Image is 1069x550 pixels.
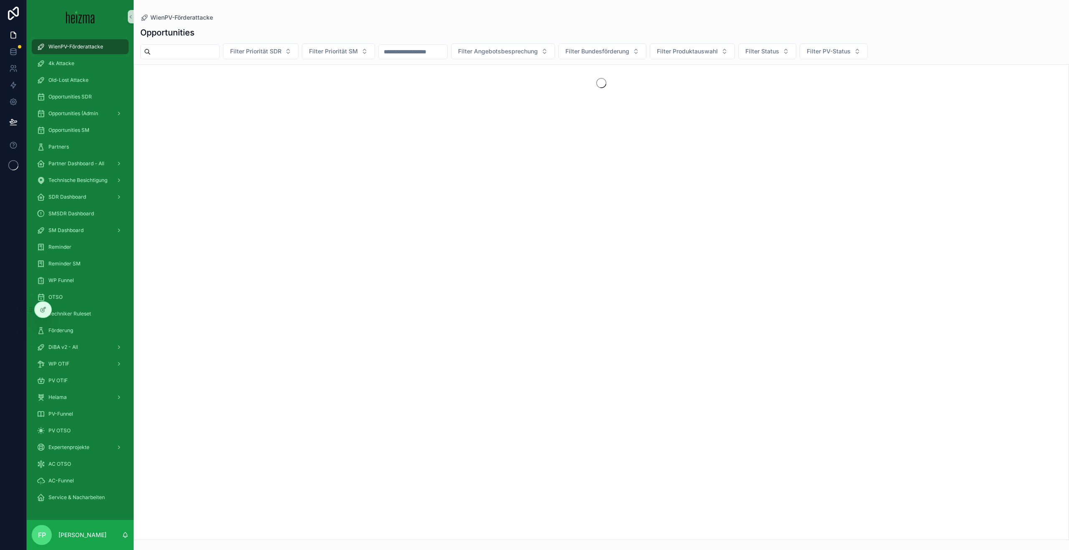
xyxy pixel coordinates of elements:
[48,494,105,501] span: Service & Nacharbeiten
[302,43,375,59] button: Select Button
[800,43,868,59] button: Select Button
[140,27,195,38] h1: Opportunities
[32,490,129,505] a: Service & Nacharbeiten
[32,240,129,255] a: Reminder
[48,377,68,384] span: PV OTIF
[32,473,129,488] a: AC-Funnel
[32,390,129,405] a: Heiama
[48,411,73,417] span: PV-Funnel
[650,43,735,59] button: Select Button
[32,290,129,305] a: OTSO
[32,423,129,438] a: PV OTSO
[32,123,129,138] a: Opportunities SM
[48,110,98,117] span: Opportunities (Admin
[458,47,538,56] span: Filter Angebotsbesprechung
[32,106,129,121] a: Opportunities (Admin
[32,156,129,171] a: Partner Dashboard - All
[32,56,129,71] a: 4k Attacke
[48,361,69,367] span: WP OTIF
[48,127,89,134] span: Opportunities SM
[32,173,129,188] a: Technische Besichtigung
[48,327,73,334] span: Förderung
[48,77,89,83] span: Old-Lost Attacke
[738,43,796,59] button: Select Button
[32,306,129,321] a: Techniker Ruleset
[48,260,81,267] span: Reminder SM
[48,194,86,200] span: SDR Dashboard
[32,206,129,221] a: SMSDR Dashboard
[140,13,213,22] a: WienPV-Förderattacke
[48,93,92,100] span: Opportunities SDR
[32,373,129,388] a: PV OTIF
[558,43,646,59] button: Select Button
[48,144,69,150] span: Partners
[48,177,107,184] span: Technische Besichtigung
[223,43,299,59] button: Select Button
[48,461,71,467] span: AC OTSO
[565,47,629,56] span: Filter Bundesförderung
[32,440,129,455] a: Expertenprojekte
[32,340,129,355] a: DiBA v2 - All
[27,33,134,516] div: scrollable content
[48,294,63,300] span: OTSO
[32,73,129,88] a: Old-Lost Attacke
[309,47,358,56] span: Filter Priorität SM
[48,344,78,351] span: DiBA v2 - All
[657,47,718,56] span: Filter Produktauswahl
[807,47,851,56] span: Filter PV-Status
[66,10,95,23] img: App logo
[48,210,94,217] span: SMSDR Dashboard
[48,277,74,284] span: WP Funnel
[48,160,104,167] span: Partner Dashboard - All
[32,273,129,288] a: WP Funnel
[745,47,779,56] span: Filter Status
[48,394,67,401] span: Heiama
[32,406,129,421] a: PV-Funnel
[32,39,129,54] a: WienPV-Förderattacke
[32,356,129,371] a: WP OTIF
[48,227,84,234] span: SM Dashboard
[48,310,91,317] span: Techniker Ruleset
[32,223,129,238] a: SM Dashboard
[48,244,71,250] span: Reminder
[48,427,71,434] span: PV OTSO
[32,139,129,154] a: Partners
[32,323,129,338] a: Förderung
[38,530,46,540] span: FP
[48,444,89,451] span: Expertenprojekte
[32,457,129,472] a: AC OTSO
[150,13,213,22] span: WienPV-Förderattacke
[32,189,129,204] a: SDR Dashboard
[230,47,281,56] span: Filter Priorität SDR
[58,531,106,539] p: [PERSON_NAME]
[32,256,129,271] a: Reminder SM
[48,477,74,484] span: AC-Funnel
[48,43,103,50] span: WienPV-Förderattacke
[32,89,129,104] a: Opportunities SDR
[451,43,555,59] button: Select Button
[48,60,74,67] span: 4k Attacke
